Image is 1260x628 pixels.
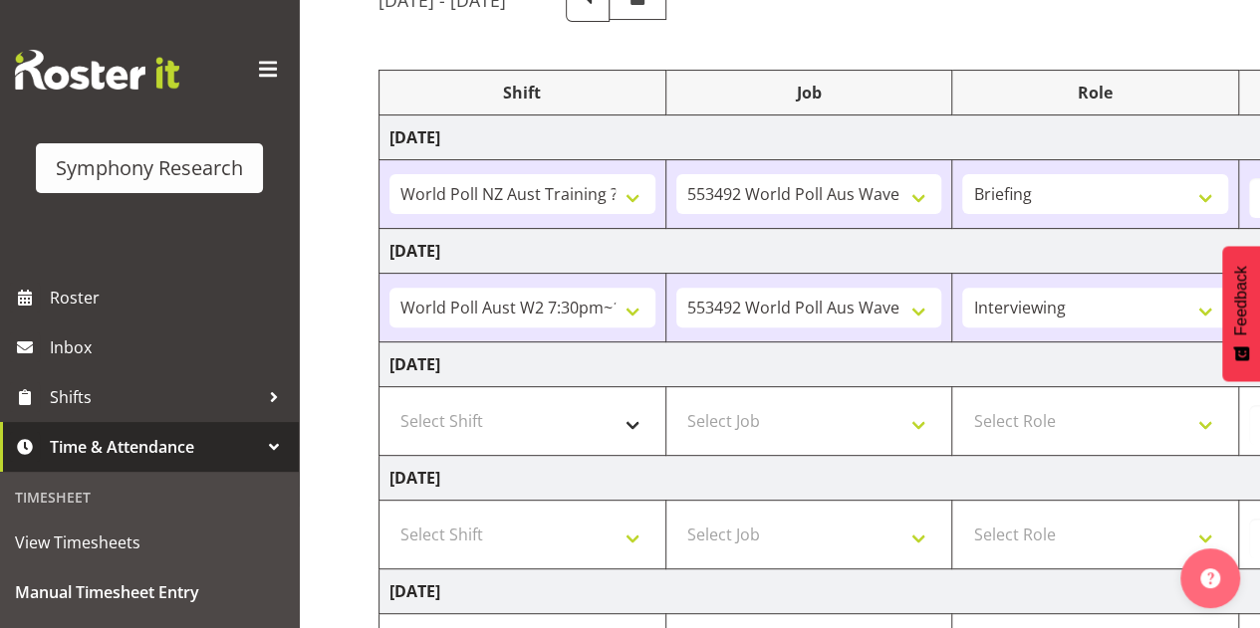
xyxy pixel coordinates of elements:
[15,50,179,90] img: Rosterit website logo
[1200,568,1220,588] img: help-xxl-2.png
[50,283,289,313] span: Roster
[56,153,243,183] div: Symphony Research
[15,527,284,557] span: View Timesheets
[15,577,284,607] span: Manual Timesheet Entry
[5,477,294,518] div: Timesheet
[389,81,655,105] div: Shift
[50,382,259,412] span: Shifts
[1232,266,1250,335] span: Feedback
[50,332,289,362] span: Inbox
[1222,246,1260,381] button: Feedback - Show survey
[962,81,1228,105] div: Role
[5,518,294,567] a: View Timesheets
[50,432,259,462] span: Time & Attendance
[676,81,942,105] div: Job
[5,567,294,617] a: Manual Timesheet Entry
